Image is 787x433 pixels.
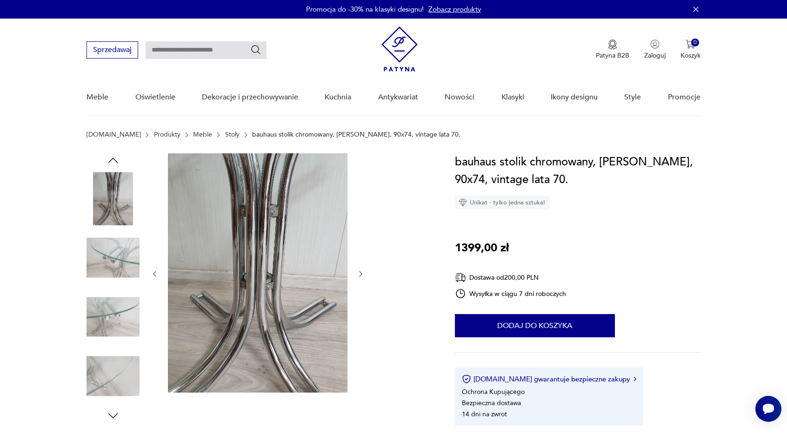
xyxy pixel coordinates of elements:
[87,231,140,284] img: Zdjęcie produktu bauhaus stolik chromowany, dymione szkło, 90x74, vintage lata 70.
[462,374,636,384] button: [DOMAIN_NAME] gwarantuje bezpieczne zakupy
[462,399,521,407] li: Bezpieczna dostawa
[87,41,138,59] button: Sprzedawaj
[624,79,641,115] a: Style
[691,39,699,46] div: 0
[455,153,700,189] h1: bauhaus stolik chromowany, [PERSON_NAME], 90x74, vintage lata 70.
[680,51,700,60] p: Koszyk
[225,131,240,138] a: Stoły
[462,387,525,396] li: Ochrona Kupującego
[455,272,567,283] div: Dostawa od 200,00 PLN
[455,272,466,283] img: Ikona dostawy
[325,79,351,115] a: Kuchnia
[87,290,140,343] img: Zdjęcie produktu bauhaus stolik chromowany, dymione szkło, 90x74, vintage lata 70.
[455,288,567,299] div: Wysyłka w ciągu 7 dni roboczych
[596,51,629,60] p: Patyna B2B
[306,5,424,14] p: Promocja do -30% na klasyki designu!
[202,79,298,115] a: Dekoracje i przechowywanie
[154,131,180,138] a: Produkty
[668,79,700,115] a: Promocje
[644,51,666,60] p: Zaloguj
[252,131,460,138] p: bauhaus stolik chromowany, [PERSON_NAME], 90x74, vintage lata 70.
[644,39,666,60] button: Zaloguj
[686,39,695,49] img: Ikona koszyka
[596,39,629,60] a: Ikona medaluPatyna B2B
[501,79,524,115] a: Klasyki
[381,26,418,72] img: Patyna - sklep z meblami i dekoracjami vintage
[455,314,615,337] button: Dodaj do koszyka
[87,131,141,138] a: [DOMAIN_NAME]
[87,79,108,115] a: Meble
[87,172,140,225] img: Zdjęcie produktu bauhaus stolik chromowany, dymione szkło, 90x74, vintage lata 70.
[428,5,481,14] a: Zobacz produkty
[596,39,629,60] button: Patyna B2B
[634,377,636,381] img: Ikona strzałki w prawo
[551,79,598,115] a: Ikony designu
[250,44,261,55] button: Szukaj
[608,39,617,50] img: Ikona medalu
[455,239,509,257] p: 1399,00 zł
[755,396,781,422] iframe: Smartsupp widget button
[680,39,700,60] button: 0Koszyk
[168,153,347,393] img: Zdjęcie produktu bauhaus stolik chromowany, dymione szkło, 90x74, vintage lata 70.
[87,47,138,54] a: Sprzedawaj
[462,410,507,419] li: 14 dni na zwrot
[445,79,474,115] a: Nowości
[378,79,418,115] a: Antykwariat
[193,131,212,138] a: Meble
[650,39,660,49] img: Ikonka użytkownika
[455,196,549,210] div: Unikat - tylko jedna sztuka!
[87,350,140,403] img: Zdjęcie produktu bauhaus stolik chromowany, dymione szkło, 90x74, vintage lata 70.
[462,374,471,384] img: Ikona certyfikatu
[459,198,467,207] img: Ikona diamentu
[135,79,175,115] a: Oświetlenie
